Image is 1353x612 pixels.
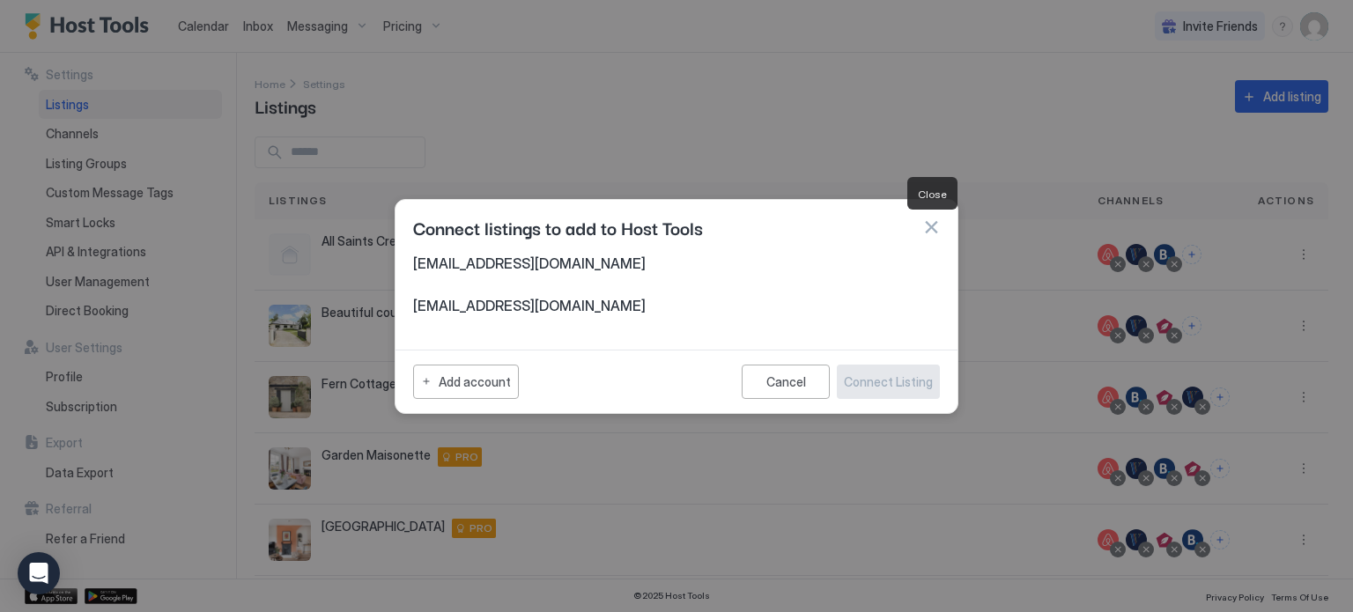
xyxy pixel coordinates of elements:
span: [EMAIL_ADDRESS][DOMAIN_NAME] [413,254,940,272]
div: Cancel [766,374,806,389]
span: [EMAIL_ADDRESS][DOMAIN_NAME] [413,297,940,314]
div: Add account [439,372,511,391]
div: Connect Listing [844,372,933,391]
div: Open Intercom Messenger [18,552,60,594]
button: Connect Listing [837,365,940,399]
button: Cancel [742,365,830,399]
span: Close [918,188,947,201]
span: Connect listings to add to Host Tools [413,214,703,240]
button: Add account [413,365,519,399]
